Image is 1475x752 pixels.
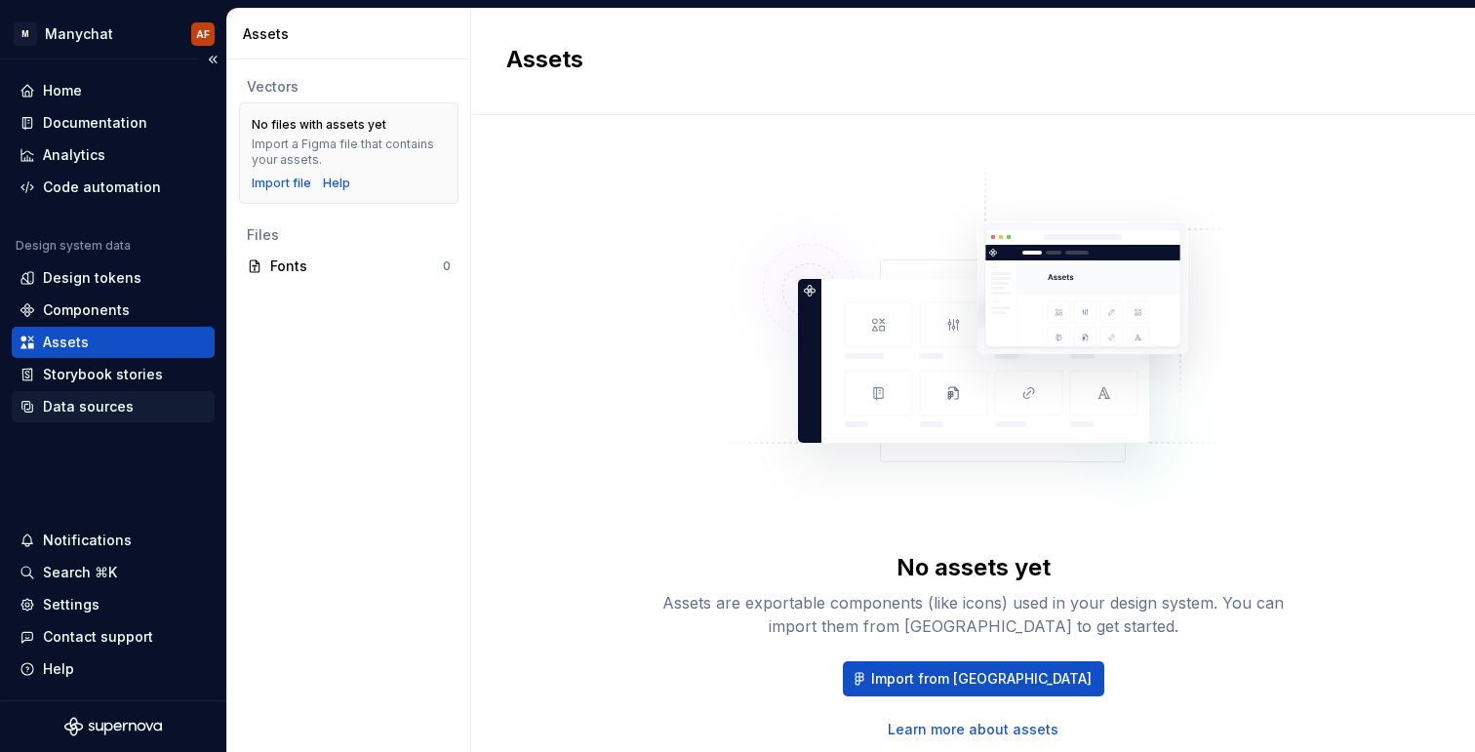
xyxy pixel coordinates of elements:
[14,22,37,46] div: M
[12,391,215,422] a: Data sources
[12,139,215,171] a: Analytics
[12,589,215,620] a: Settings
[43,595,100,614] div: Settings
[843,661,1104,696] button: Import from [GEOGRAPHIC_DATA]
[12,557,215,588] button: Search ⌘K
[897,552,1051,583] div: No assets yet
[43,81,82,100] div: Home
[12,327,215,358] a: Assets
[12,172,215,203] a: Code automation
[43,397,134,416] div: Data sources
[12,653,215,685] button: Help
[64,717,162,736] svg: Supernova Logo
[443,258,451,274] div: 0
[12,75,215,106] a: Home
[43,300,130,320] div: Components
[199,46,226,73] button: Collapse sidebar
[45,24,113,44] div: Manychat
[43,563,117,582] div: Search ⌘K
[43,145,105,165] div: Analytics
[243,24,462,44] div: Assets
[43,365,163,384] div: Storybook stories
[252,117,386,133] div: No files with assets yet
[12,525,215,556] button: Notifications
[4,13,222,55] button: MManychatAF
[12,295,215,326] a: Components
[506,44,1416,75] h2: Assets
[871,669,1092,689] span: Import from [GEOGRAPHIC_DATA]
[323,176,350,191] a: Help
[247,225,451,245] div: Files
[252,137,446,168] div: Import a Figma file that contains your assets.
[43,178,161,197] div: Code automation
[12,621,215,653] button: Contact support
[16,238,131,254] div: Design system data
[12,359,215,390] a: Storybook stories
[247,77,451,97] div: Vectors
[12,262,215,294] a: Design tokens
[43,333,89,352] div: Assets
[661,591,1286,638] div: Assets are exportable components (like icons) used in your design system. You can import them fro...
[43,627,153,647] div: Contact support
[252,176,311,191] button: Import file
[43,268,141,288] div: Design tokens
[43,113,147,133] div: Documentation
[270,257,443,276] div: Fonts
[12,107,215,139] a: Documentation
[239,251,458,282] a: Fonts0
[43,531,132,550] div: Notifications
[888,720,1058,739] a: Learn more about assets
[196,26,210,42] div: AF
[43,659,74,679] div: Help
